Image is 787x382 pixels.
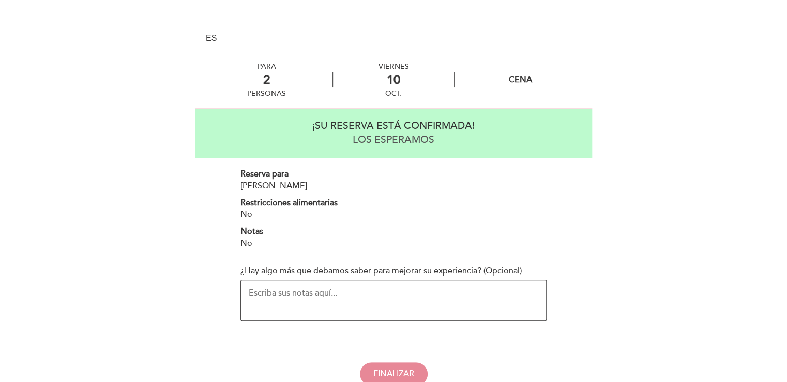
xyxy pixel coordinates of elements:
div: [PERSON_NAME] [240,180,547,192]
div: LOS ESPERAMOS [205,133,582,147]
div: personas [247,89,286,98]
div: Notas [240,226,547,238]
div: oct. [333,89,453,98]
div: Reserva para [240,168,547,180]
div: No [240,209,547,221]
div: 10 [333,72,453,87]
div: No [240,238,547,249]
div: viernes [333,62,453,71]
span: FINALIZAR [373,369,414,379]
div: ¡SU RESERVA ESTÁ CONFIRMADA! [205,119,582,133]
div: PARA [247,62,286,71]
div: 2 [247,72,286,87]
label: ¿Hay algo más que debamos saber para mejorar su experiencia? (Opcional) [240,265,522,277]
div: Restricciones alimentarias [240,197,547,209]
div: Cena [509,75,532,85]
